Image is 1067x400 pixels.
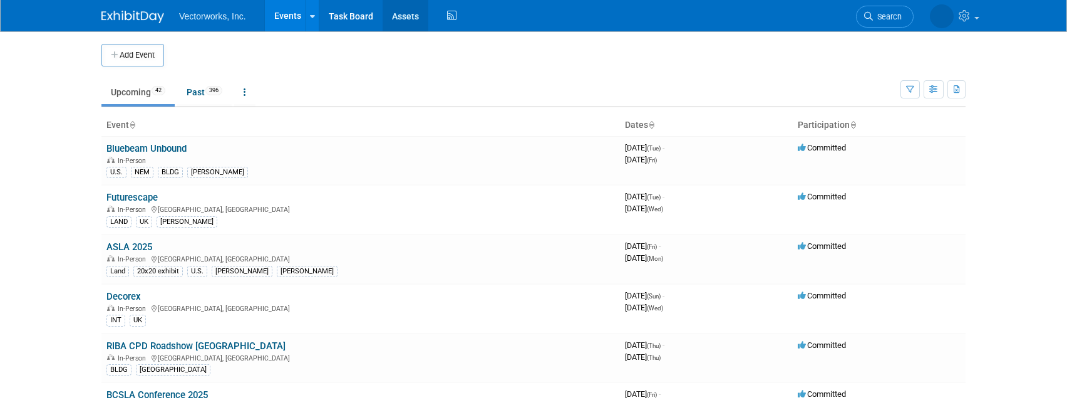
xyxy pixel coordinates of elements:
[662,291,664,300] span: -
[625,352,661,362] span: [DATE]
[625,253,663,263] span: [DATE]
[118,354,150,362] span: In-Person
[662,192,664,201] span: -
[212,266,272,277] div: [PERSON_NAME]
[647,206,663,213] span: (Wed)
[107,354,115,361] img: In-Person Event
[647,145,661,152] span: (Tue)
[625,389,661,399] span: [DATE]
[625,204,663,213] span: [DATE]
[106,204,615,214] div: [GEOGRAPHIC_DATA], [GEOGRAPHIC_DATA]
[625,340,664,350] span: [DATE]
[106,241,152,253] a: ASLA 2025
[106,352,615,362] div: [GEOGRAPHIC_DATA], [GEOGRAPHIC_DATA]
[647,305,663,312] span: (Wed)
[179,11,246,21] span: Vectorworks, Inc.
[136,364,210,376] div: [GEOGRAPHIC_DATA]
[107,206,115,212] img: In-Person Event
[106,143,187,154] a: Bluebeam Unbound
[647,255,663,262] span: (Mon)
[106,340,286,352] a: RIBA CPD Roadshow [GEOGRAPHIC_DATA]
[625,143,664,152] span: [DATE]
[118,305,150,313] span: In-Person
[101,80,175,104] a: Upcoming42
[930,4,954,28] img: Tania Arabian
[620,115,793,136] th: Dates
[647,157,657,164] span: (Fri)
[101,44,164,66] button: Add Event
[798,340,846,350] span: Committed
[205,86,222,95] span: 396
[625,303,663,312] span: [DATE]
[101,115,620,136] th: Event
[106,192,158,203] a: Futurescape
[277,266,338,277] div: [PERSON_NAME]
[187,266,207,277] div: U.S.
[625,291,664,300] span: [DATE]
[130,315,146,326] div: UK
[856,6,914,28] a: Search
[158,167,183,178] div: BLDG
[850,120,856,130] a: Sort by Participation Type
[106,216,131,228] div: LAND
[106,291,141,302] a: Decorex
[133,266,183,277] div: 20x20 exhibit
[152,86,165,95] span: 42
[873,12,902,21] span: Search
[107,157,115,163] img: In-Person Event
[647,354,661,361] span: (Thu)
[177,80,232,104] a: Past396
[662,143,664,152] span: -
[625,155,657,164] span: [DATE]
[659,389,661,399] span: -
[106,364,131,376] div: BLDG
[106,253,615,263] div: [GEOGRAPHIC_DATA], [GEOGRAPHIC_DATA]
[798,241,846,251] span: Committed
[107,255,115,261] img: In-Person Event
[187,167,248,178] div: [PERSON_NAME]
[793,115,966,136] th: Participation
[106,315,125,326] div: INT
[101,11,164,23] img: ExhibitDay
[129,120,135,130] a: Sort by Event Name
[647,194,661,201] span: (Tue)
[157,216,217,228] div: [PERSON_NAME]
[647,391,657,398] span: (Fri)
[625,241,661,251] span: [DATE]
[798,291,846,300] span: Committed
[118,206,150,214] span: In-Person
[647,293,661,300] span: (Sun)
[118,157,150,165] span: In-Person
[798,389,846,399] span: Committed
[118,255,150,263] span: In-Person
[136,216,152,228] div: UK
[662,340,664,350] span: -
[106,167,126,178] div: U.S.
[798,143,846,152] span: Committed
[647,243,657,250] span: (Fri)
[647,342,661,349] span: (Thu)
[798,192,846,201] span: Committed
[659,241,661,251] span: -
[107,305,115,311] img: In-Person Event
[106,266,129,277] div: Land
[648,120,654,130] a: Sort by Start Date
[106,303,615,313] div: [GEOGRAPHIC_DATA], [GEOGRAPHIC_DATA]
[625,192,664,201] span: [DATE]
[131,167,153,178] div: NEM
